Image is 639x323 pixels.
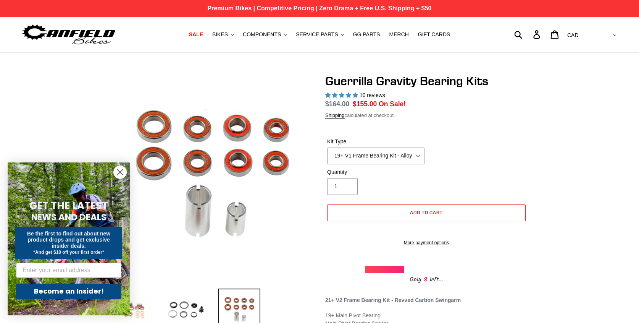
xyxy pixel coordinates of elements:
[327,168,424,176] label: Quantity
[327,205,526,221] button: Add to cart
[353,31,380,38] span: GG PARTS
[29,199,108,213] span: GET THE LATEST
[185,29,207,40] a: SALE
[410,209,443,215] span: Add to cart
[325,100,349,108] s: $164.00
[325,112,528,119] div: calculated at checkout.
[325,297,461,303] strong: 21+ V2 Frame Bearing Kit - Revved Carbon Swingarm
[365,273,487,285] div: Only left...
[31,211,106,223] span: NEWS AND DEALS
[208,29,237,40] button: BIKES
[239,29,290,40] button: COMPONENTS
[327,138,424,146] label: Kit Type
[327,239,526,246] a: More payment options
[360,92,385,98] span: 10 reviews
[243,31,281,38] span: COMPONENTS
[16,284,121,299] button: Become an Insider!
[16,263,121,278] input: Enter your email address
[386,29,413,40] a: MERCH
[518,26,538,43] input: Search
[349,29,384,40] a: GG PARTS
[418,31,450,38] span: GIFT CARDS
[296,31,338,38] span: SERVICE PARTS
[189,31,203,38] span: SALE
[292,29,347,40] button: SERVICE PARTS
[421,275,430,284] span: 8
[33,250,104,255] span: *And get $10 off your first order*
[325,74,528,88] h1: Guerrilla Gravity Bearing Kits
[353,100,377,108] span: $155.00
[113,166,127,179] button: Close dialog
[212,31,228,38] span: BIKES
[21,23,116,47] img: Canfield Bikes
[414,29,454,40] a: GIFT CARDS
[325,112,345,119] a: Shipping
[379,99,406,109] span: On Sale!
[27,230,111,249] span: Be the first to find out about new product drops and get exclusive insider deals.
[325,92,360,98] span: 5.00 stars
[389,31,409,38] span: MERCH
